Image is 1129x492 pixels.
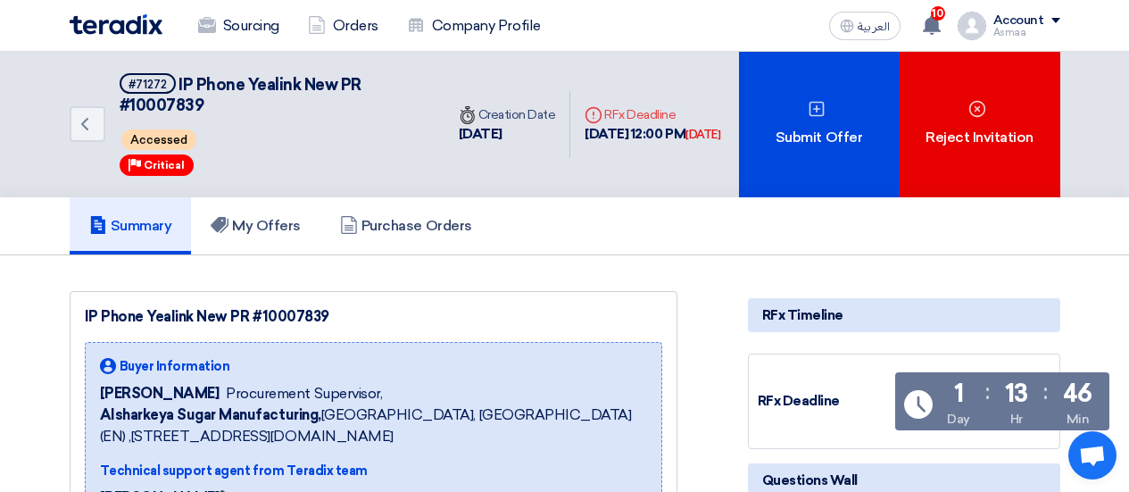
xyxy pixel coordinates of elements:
[340,217,472,235] h5: Purchase Orders
[120,357,230,376] span: Buyer Information
[1043,376,1048,408] div: :
[762,471,858,490] span: Questions Wall
[585,105,720,124] div: RFx Deadline
[993,13,1044,29] div: Account
[985,376,990,408] div: :
[1063,381,1092,406] div: 46
[1067,410,1090,429] div: Min
[120,75,362,115] span: IP Phone Yealink New PR #10007839
[393,6,555,46] a: Company Profile
[1010,410,1023,429] div: Hr
[858,21,890,33] span: العربية
[294,6,393,46] a: Orders
[993,28,1060,38] div: Asmaa
[89,217,172,235] h5: Summary
[585,124,720,145] div: [DATE] 12:00 PM
[100,406,321,423] b: Alsharkeya Sugar Manufacturing,
[320,197,492,254] a: Purchase Orders
[226,383,382,404] span: Procurement Supervisor,
[829,12,901,40] button: العربية
[191,197,320,254] a: My Offers
[900,52,1060,197] div: Reject Invitation
[144,159,185,171] span: Critical
[211,217,301,235] h5: My Offers
[100,404,647,447] span: [GEOGRAPHIC_DATA], [GEOGRAPHIC_DATA] (EN) ,[STREET_ADDRESS][DOMAIN_NAME]
[120,73,423,117] h5: IP Phone Yealink New PR #10007839
[947,410,970,429] div: Day
[1005,381,1028,406] div: 13
[739,52,900,197] div: Submit Offer
[100,383,220,404] span: [PERSON_NAME]
[459,124,556,145] div: [DATE]
[100,462,647,480] div: Technical support agent from Teradix team
[184,6,294,46] a: Sourcing
[70,14,162,35] img: Teradix logo
[931,6,945,21] span: 10
[129,79,167,90] div: #71272
[121,129,196,150] span: Accessed
[958,12,986,40] img: profile_test.png
[1068,431,1117,479] div: Open chat
[748,298,1060,332] div: RFx Timeline
[70,197,192,254] a: Summary
[758,391,892,412] div: RFx Deadline
[459,105,556,124] div: Creation Date
[85,306,662,328] div: IP Phone Yealink New PR #10007839
[954,381,964,406] div: 1
[685,126,720,144] div: [DATE]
